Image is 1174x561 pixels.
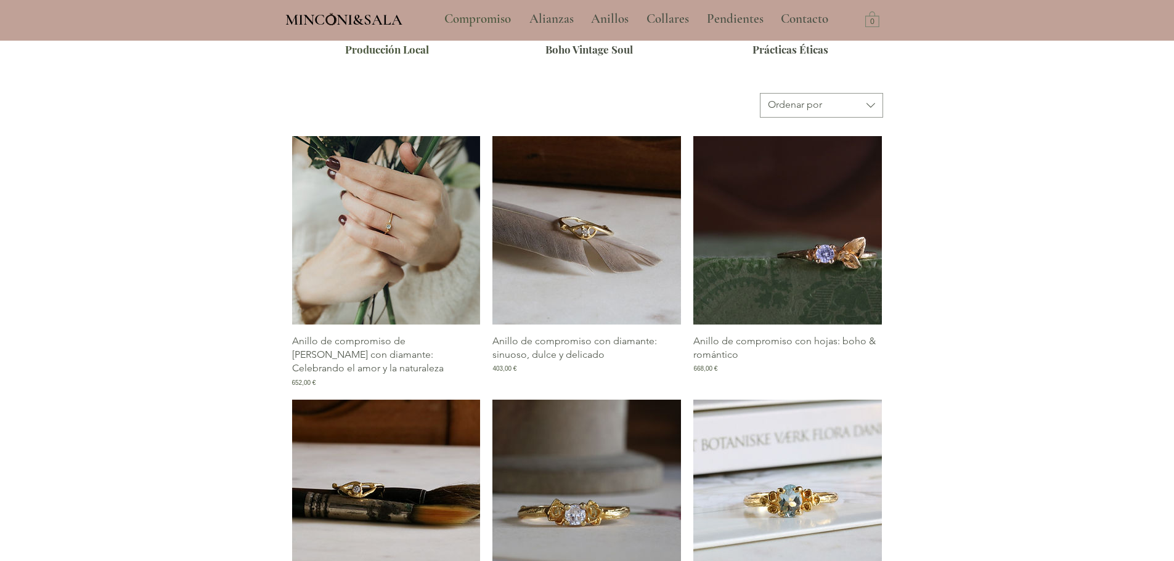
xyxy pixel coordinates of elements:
[582,4,637,34] a: Anillos
[698,4,772,34] a: Pendientes
[693,136,882,387] div: Galería de Anillo de compromiso con hojas: boho & romántico
[775,4,834,34] p: Contacto
[492,364,516,373] span: 403,00 €
[292,378,316,387] span: 652,00 €
[640,4,695,34] p: Collares
[345,42,429,56] span: Producción Local
[768,98,822,111] div: Ordenar por
[865,10,879,27] a: Carrito con 0 ítems
[292,136,481,387] div: Galería de Anillo de compromiso de rama con diamante: Celebrando el amor y la naturaleza
[523,4,580,34] p: Alianzas
[326,13,336,25] img: Minconi Sala
[285,10,402,29] span: MINCONI&SALA
[545,42,633,56] span: Boho Vintage Soul
[693,334,882,387] a: Anillo de compromiso con hojas: boho & romántico668,00 €
[520,4,582,34] a: Alianzas
[693,364,717,373] span: 668,00 €
[292,334,481,376] p: Anillo de compromiso de [PERSON_NAME] con diamante: Celebrando el amor y la naturaleza
[752,42,828,56] span: Prácticas Éticas
[438,4,517,34] p: Compromiso
[285,8,402,28] a: MINCONI&SALA
[492,136,681,387] div: Galería de Anillo de compromiso con diamante: sinuoso, dulce y delicado
[492,334,681,362] p: Anillo de compromiso con diamante: sinuoso, dulce y delicado
[435,4,520,34] a: Compromiso
[637,4,698,34] a: Collares
[870,18,874,26] text: 0
[411,4,862,34] nav: Sitio
[492,334,681,387] a: Anillo de compromiso con diamante: sinuoso, dulce y delicado403,00 €
[585,4,635,34] p: Anillos
[701,4,770,34] p: Pendientes
[693,334,882,362] p: Anillo de compromiso con hojas: boho & romántico
[292,334,481,387] a: Anillo de compromiso de [PERSON_NAME] con diamante: Celebrando el amor y la naturaleza652,00 €
[772,4,838,34] a: Contacto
